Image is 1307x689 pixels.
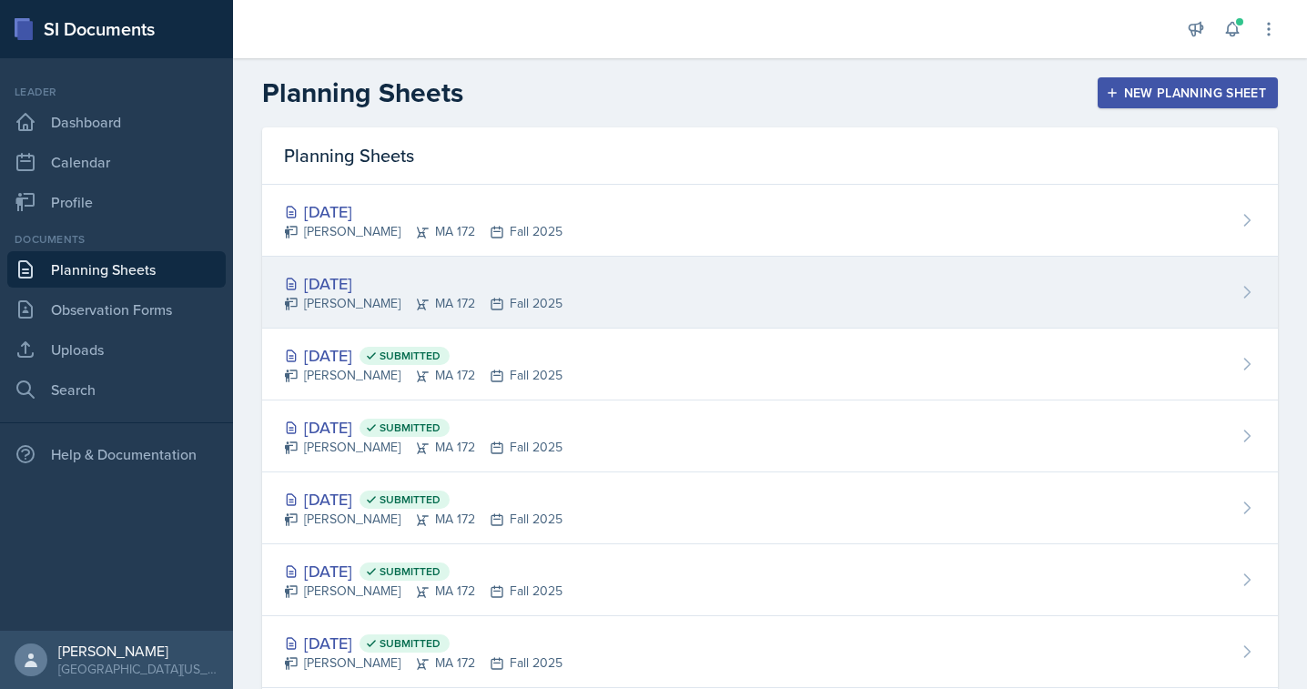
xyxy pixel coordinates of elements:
h2: Planning Sheets [262,76,463,109]
div: [DATE] [284,559,562,583]
div: [GEOGRAPHIC_DATA][US_STATE] in [GEOGRAPHIC_DATA] [58,660,218,678]
div: [DATE] [284,631,562,655]
div: Planning Sheets [262,127,1278,185]
span: Submitted [380,636,441,651]
div: [PERSON_NAME] MA 172 Fall 2025 [284,438,562,457]
a: [DATE] [PERSON_NAME]MA 172Fall 2025 [262,257,1278,329]
div: [PERSON_NAME] MA 172 Fall 2025 [284,582,562,601]
button: New Planning Sheet [1098,77,1278,108]
a: [DATE] [PERSON_NAME]MA 172Fall 2025 [262,185,1278,257]
div: [PERSON_NAME] MA 172 Fall 2025 [284,222,562,241]
a: [DATE] Submitted [PERSON_NAME]MA 172Fall 2025 [262,329,1278,400]
div: [DATE] [284,343,562,368]
a: Search [7,371,226,408]
a: [DATE] Submitted [PERSON_NAME]MA 172Fall 2025 [262,544,1278,616]
div: Leader [7,84,226,100]
div: [DATE] [284,487,562,512]
a: [DATE] Submitted [PERSON_NAME]MA 172Fall 2025 [262,616,1278,688]
a: [DATE] Submitted [PERSON_NAME]MA 172Fall 2025 [262,400,1278,472]
div: [PERSON_NAME] MA 172 Fall 2025 [284,654,562,673]
div: [PERSON_NAME] [58,642,218,660]
div: [DATE] [284,415,562,440]
div: [PERSON_NAME] MA 172 Fall 2025 [284,294,562,313]
div: Documents [7,231,226,248]
div: [DATE] [284,199,562,224]
a: Calendar [7,144,226,180]
span: Submitted [380,349,441,363]
div: [PERSON_NAME] MA 172 Fall 2025 [284,366,562,385]
div: [PERSON_NAME] MA 172 Fall 2025 [284,510,562,529]
span: Submitted [380,564,441,579]
a: Profile [7,184,226,220]
div: Help & Documentation [7,436,226,472]
span: Submitted [380,420,441,435]
a: Planning Sheets [7,251,226,288]
span: Submitted [380,492,441,507]
div: New Planning Sheet [1109,86,1266,100]
a: [DATE] Submitted [PERSON_NAME]MA 172Fall 2025 [262,472,1278,544]
a: Dashboard [7,104,226,140]
a: Observation Forms [7,291,226,328]
a: Uploads [7,331,226,368]
div: [DATE] [284,271,562,296]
